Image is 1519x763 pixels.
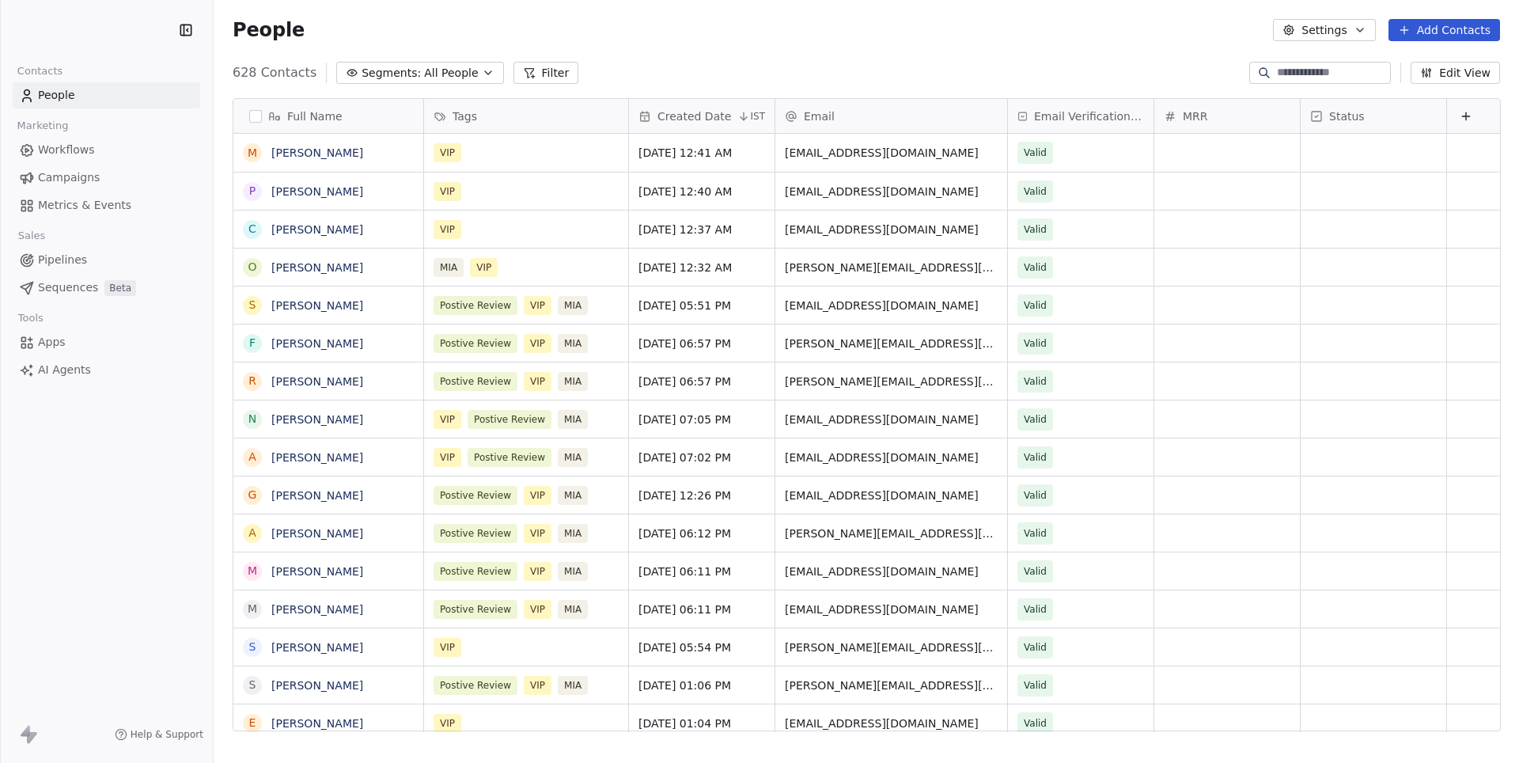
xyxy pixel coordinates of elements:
span: MRR [1183,108,1208,124]
span: Valid [1024,374,1047,389]
span: Valid [1024,260,1047,275]
span: [DATE] 06:57 PM [638,336,765,351]
a: [PERSON_NAME] [271,489,363,502]
a: Pipelines [13,247,200,273]
div: f [249,335,256,351]
a: [PERSON_NAME] [271,337,363,350]
div: m [248,563,257,579]
div: s [249,639,256,655]
div: Full Name [233,99,423,133]
div: M [248,145,257,161]
button: Edit View [1411,62,1500,84]
span: [DATE] 07:02 PM [638,450,765,465]
div: E [249,715,256,731]
span: MIA [558,486,588,505]
span: [EMAIL_ADDRESS][DOMAIN_NAME] [785,450,998,465]
span: Valid [1024,602,1047,617]
div: a [248,525,256,541]
a: [PERSON_NAME] [271,603,363,616]
span: IST [750,110,765,123]
a: [PERSON_NAME] [271,565,363,578]
span: VIP [434,714,461,733]
div: grid [424,134,1502,732]
span: Beta [104,280,136,296]
button: Filter [513,62,579,84]
span: [PERSON_NAME][EMAIL_ADDRESS][PERSON_NAME][DOMAIN_NAME] [785,374,998,389]
span: VIP [524,334,551,353]
span: [PERSON_NAME][EMAIL_ADDRESS][DOMAIN_NAME] [785,526,998,541]
span: VIP [524,562,551,581]
span: People [38,87,75,104]
span: [DATE] 07:05 PM [638,412,765,427]
span: [DATE] 06:57 PM [638,374,765,389]
span: [DATE] 12:26 PM [638,488,765,503]
a: [PERSON_NAME] [271,299,363,312]
span: [DATE] 01:04 PM [638,716,765,731]
span: [EMAIL_ADDRESS][DOMAIN_NAME] [785,716,998,731]
span: MIA [558,372,588,391]
a: [PERSON_NAME] [271,375,363,388]
span: VIP [434,182,461,201]
span: MIA [558,676,588,695]
span: Segments: [362,65,421,82]
span: VIP [524,600,551,619]
span: Postive Review [434,372,517,391]
span: [PERSON_NAME][EMAIL_ADDRESS][PERSON_NAME][DOMAIN_NAME] [785,260,998,275]
a: [PERSON_NAME] [271,641,363,654]
span: VIP [434,638,461,657]
div: MRR [1154,99,1300,133]
span: [DATE] 05:51 PM [638,298,765,313]
span: VIP [434,448,461,467]
span: Postive Review [434,676,517,695]
span: Postive Review [434,600,517,619]
span: [DATE] 12:32 AM [638,260,765,275]
span: Valid [1024,716,1047,731]
span: AI Agents [38,362,91,378]
span: [DATE] 06:11 PM [638,564,765,579]
div: m [248,601,257,617]
span: Valid [1024,222,1047,237]
span: Tags [453,108,477,124]
a: Campaigns [13,165,200,191]
div: grid [233,134,424,732]
div: O [248,259,256,275]
span: [PERSON_NAME][EMAIL_ADDRESS][DOMAIN_NAME] [785,336,998,351]
span: Marketing [10,114,75,138]
span: 628 Contacts [233,63,316,82]
span: Postive Review [434,334,517,353]
span: [EMAIL_ADDRESS][DOMAIN_NAME] [785,488,998,503]
a: [PERSON_NAME] [271,451,363,464]
span: [DATE] 01:06 PM [638,678,765,693]
a: [PERSON_NAME] [271,261,363,274]
div: Email [775,99,1007,133]
span: Valid [1024,678,1047,693]
a: [PERSON_NAME] [271,185,363,198]
span: [DATE] 05:54 PM [638,640,765,655]
span: [EMAIL_ADDRESS][DOMAIN_NAME] [785,602,998,617]
span: Valid [1024,640,1047,655]
a: Workflows [13,137,200,163]
a: People [13,82,200,108]
span: Contacts [10,59,70,83]
a: [PERSON_NAME] [271,413,363,426]
span: Valid [1024,450,1047,465]
span: [DATE] 06:12 PM [638,526,765,541]
div: S [249,677,256,693]
a: Apps [13,329,200,355]
span: Campaigns [38,169,100,186]
span: MIA [558,410,588,429]
span: Postive Review [434,524,517,543]
span: MIA [558,334,588,353]
span: MIA [558,296,588,315]
div: A [248,449,256,465]
button: Settings [1273,19,1375,41]
span: Help & Support [131,728,203,741]
a: [PERSON_NAME] [271,717,363,730]
span: Valid [1024,412,1047,427]
span: MIA [558,600,588,619]
span: VIP [434,410,461,429]
span: Postive Review [434,296,517,315]
a: [PERSON_NAME] [271,527,363,540]
span: MIA [558,562,588,581]
a: [PERSON_NAME] [271,223,363,236]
